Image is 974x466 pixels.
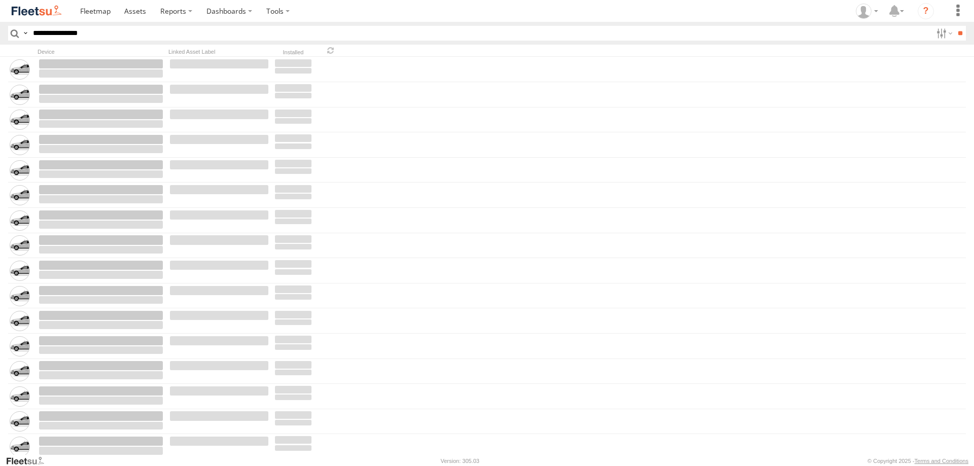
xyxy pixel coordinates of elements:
i: ? [918,3,934,19]
span: Refresh [325,46,337,55]
div: Linked Asset Label [168,48,270,55]
a: Terms and Conditions [915,458,968,464]
div: Muhammad Babar Raza [852,4,882,19]
label: Search Query [21,26,29,41]
div: Device [38,48,164,55]
div: © Copyright 2025 - [867,458,968,464]
div: Installed [274,50,312,55]
img: fleetsu-logo-horizontal.svg [10,4,63,18]
div: Version: 305.03 [441,458,479,464]
label: Search Filter Options [932,26,954,41]
a: Visit our Website [6,456,52,466]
